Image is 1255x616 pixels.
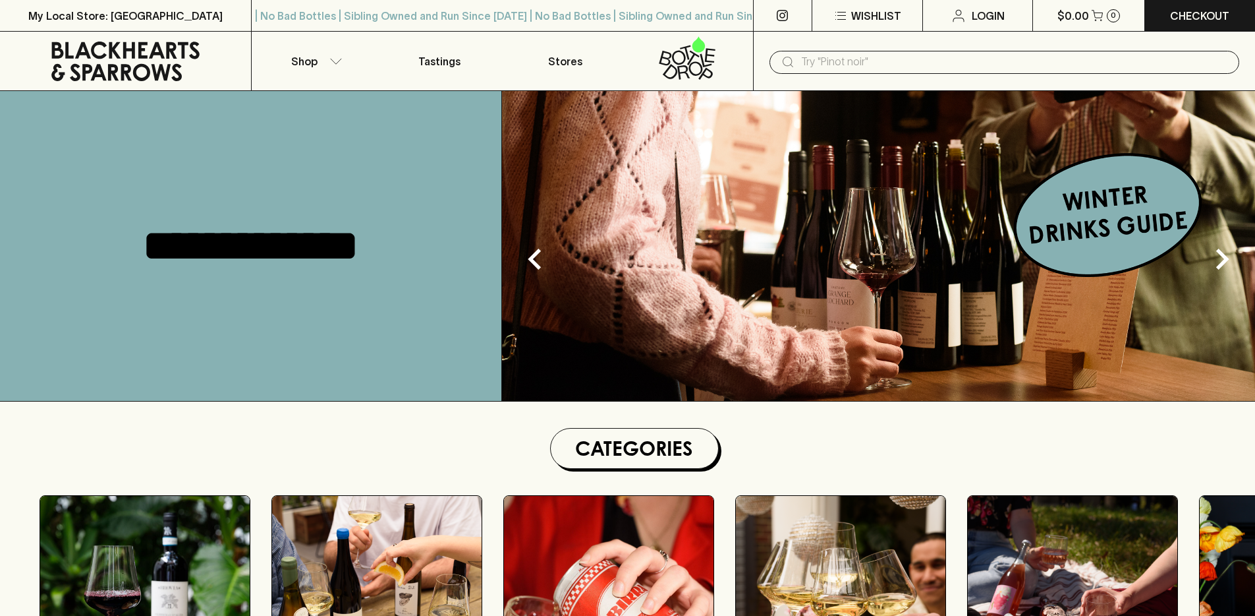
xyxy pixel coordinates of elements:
p: $0.00 [1057,8,1089,24]
p: Login [972,8,1005,24]
button: Shop [252,32,377,90]
button: Next [1196,233,1248,286]
img: optimise [502,91,1255,401]
p: Wishlist [851,8,901,24]
p: Stores [548,53,582,69]
p: Shop [291,53,318,69]
a: Tastings [377,32,502,90]
p: My Local Store: [GEOGRAPHIC_DATA] [28,8,223,24]
p: Checkout [1170,8,1229,24]
button: Previous [509,233,561,286]
h1: Categories [556,434,713,463]
a: Stores [503,32,628,90]
p: 0 [1111,12,1116,19]
p: Tastings [418,53,460,69]
input: Try "Pinot noir" [801,51,1229,73]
